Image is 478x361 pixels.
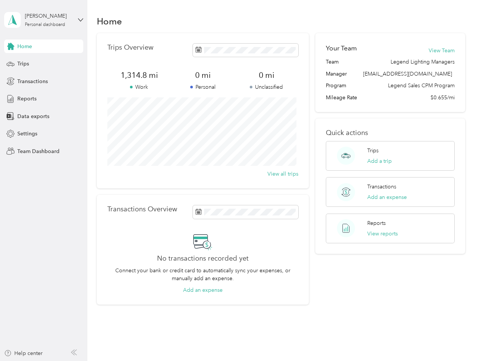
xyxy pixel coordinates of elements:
[25,23,65,27] div: Personal dashboard
[367,230,398,238] button: View reports
[326,94,357,102] span: Mileage Rate
[107,267,298,282] p: Connect your bank or credit card to automatically sync your expenses, or manually add an expense.
[391,58,455,66] span: Legend Lighting Managers
[171,83,235,91] p: Personal
[107,70,171,80] span: 1,314.8 mi
[157,255,249,262] h2: No transactions recorded yet
[367,193,407,201] button: Add an expense
[97,17,122,25] h1: Home
[17,42,32,50] span: Home
[326,58,339,66] span: Team
[17,77,48,85] span: Transactions
[17,112,49,120] span: Data exports
[367,183,396,191] p: Transactions
[183,286,223,294] button: Add an expense
[17,95,37,103] span: Reports
[429,47,455,55] button: View Team
[4,349,43,357] button: Help center
[326,70,347,78] span: Manager
[388,82,455,89] span: Legend Sales CPM Program
[107,44,153,52] p: Trips Overview
[17,60,29,68] span: Trips
[431,94,455,102] span: $0.655/mi
[436,319,478,361] iframe: Everlance-gr Chat Button Frame
[17,130,37,138] span: Settings
[363,71,452,77] span: [EMAIL_ADDRESS][DOMAIN_NAME]
[267,170,298,178] button: View all trips
[235,70,298,80] span: 0 mi
[326,82,346,89] span: Program
[107,83,171,91] p: Work
[171,70,235,80] span: 0 mi
[17,147,60,155] span: Team Dashboard
[367,219,386,227] p: Reports
[235,83,298,91] p: Unclassified
[367,157,392,165] button: Add a trip
[107,205,177,213] p: Transactions Overview
[25,12,72,20] div: [PERSON_NAME]
[326,44,357,53] h2: Your Team
[367,147,379,155] p: Trips
[326,129,454,137] p: Quick actions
